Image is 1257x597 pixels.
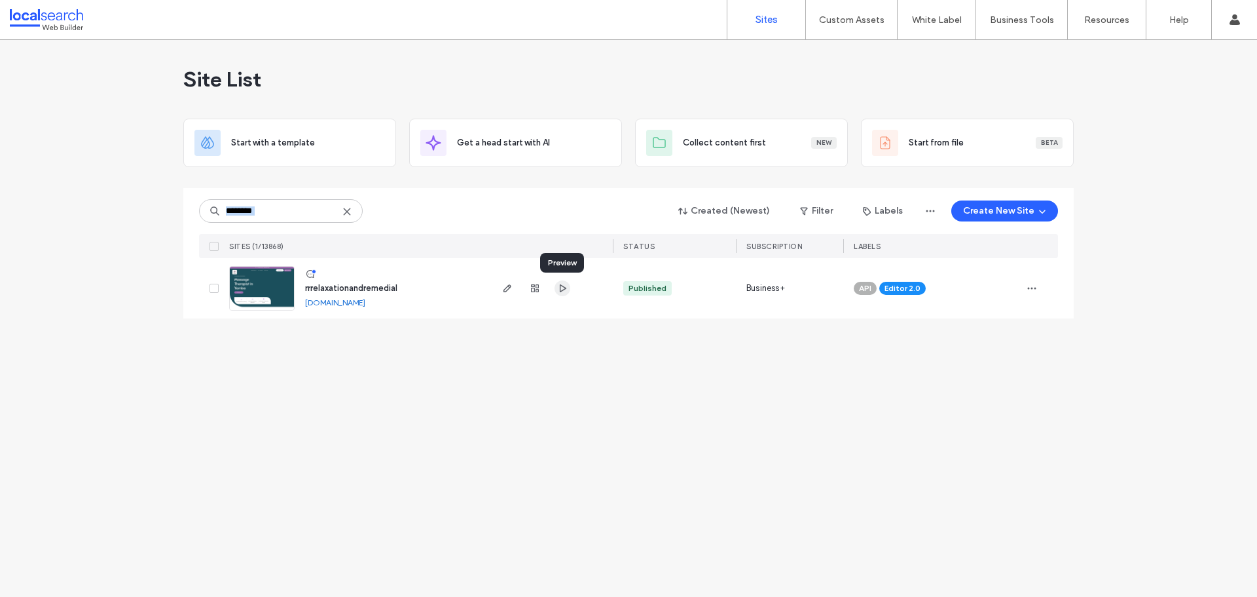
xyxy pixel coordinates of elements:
[851,201,915,221] button: Labels
[305,283,397,293] a: rrrelaxationandremedial
[819,14,884,26] label: Custom Assets
[183,66,261,92] span: Site List
[884,282,920,294] span: Editor 2.0
[229,242,284,251] span: SITES (1/13868)
[912,14,962,26] label: White Label
[623,242,655,251] span: STATUS
[811,137,837,149] div: New
[1169,14,1189,26] label: Help
[667,201,782,221] button: Created (Newest)
[540,253,584,273] div: Preview
[859,282,871,294] span: API
[909,136,964,149] span: Start from file
[746,242,802,251] span: SUBSCRIPTION
[787,201,846,221] button: Filter
[756,14,778,26] label: Sites
[1084,14,1129,26] label: Resources
[183,119,396,167] div: Start with a template
[990,14,1054,26] label: Business Tools
[861,119,1074,167] div: Start from fileBeta
[628,282,666,294] div: Published
[457,136,550,149] span: Get a head start with AI
[231,136,315,149] span: Start with a template
[1036,137,1063,149] div: Beta
[29,9,56,21] span: Help
[409,119,622,167] div: Get a head start with AI
[746,282,785,295] span: Business+
[683,136,766,149] span: Collect content first
[305,298,365,307] a: [DOMAIN_NAME]
[635,119,848,167] div: Collect content firstNew
[951,201,1058,221] button: Create New Site
[854,242,881,251] span: LABELS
